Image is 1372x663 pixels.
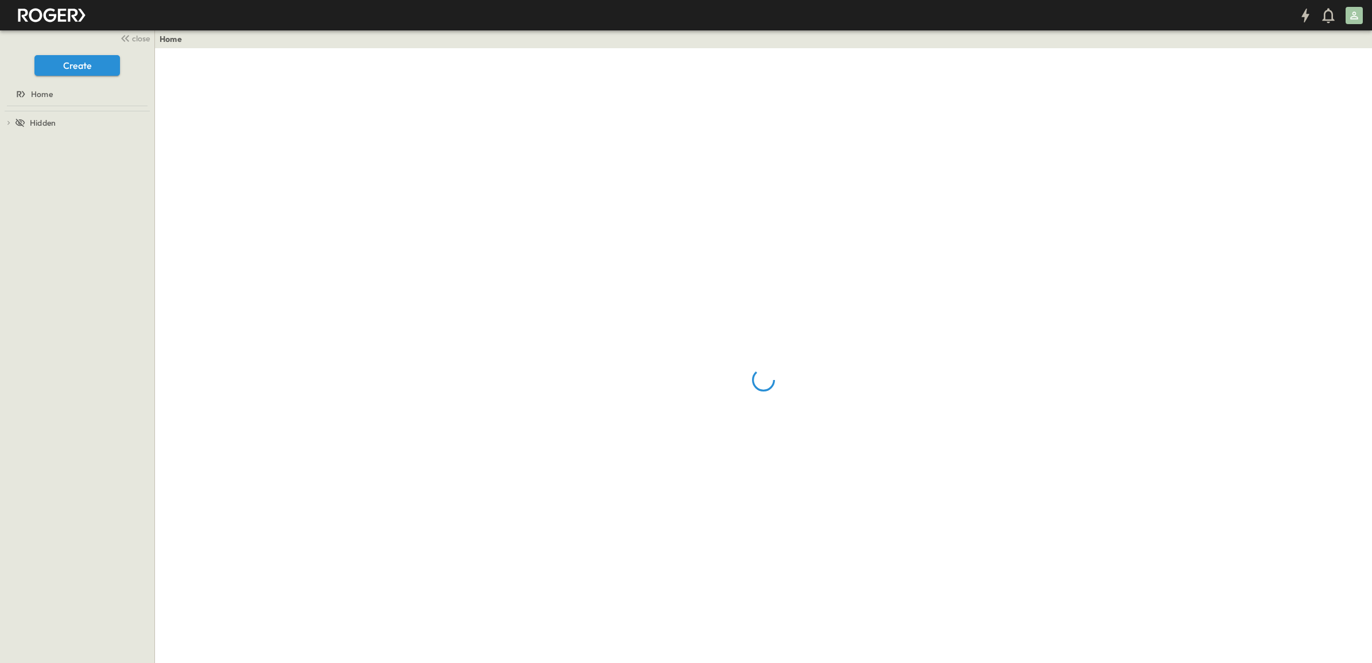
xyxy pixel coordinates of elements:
span: close [132,33,150,44]
button: Create [34,55,120,76]
a: Home [160,33,182,45]
a: Home [2,86,150,102]
span: Hidden [30,117,56,129]
span: Home [31,88,53,100]
button: close [115,30,152,46]
nav: breadcrumbs [160,33,189,45]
